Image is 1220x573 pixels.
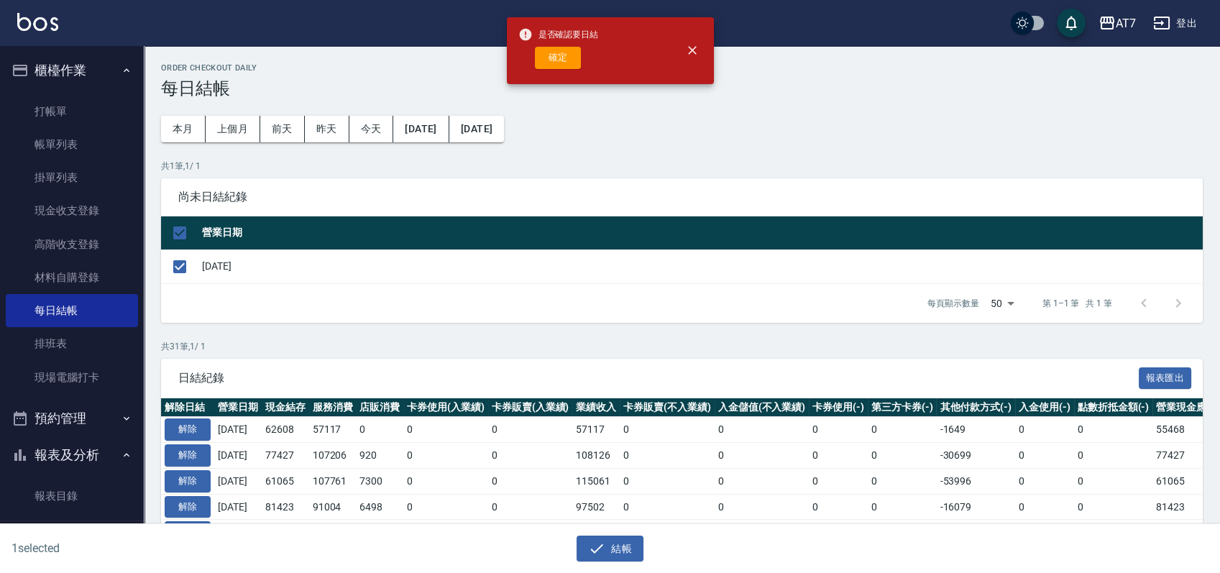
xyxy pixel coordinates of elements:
td: 0 [715,520,809,546]
td: 77427 [262,443,309,469]
td: 0 [403,417,488,443]
span: 尚未日結紀錄 [178,190,1185,204]
td: 0 [488,443,573,469]
td: 57117 [309,417,357,443]
button: AT7 [1093,9,1142,38]
a: 店家日報表 [6,513,138,546]
th: 業績收入 [572,398,620,417]
td: 61065 [1152,468,1220,494]
a: 帳單列表 [6,128,138,161]
button: 解除 [165,444,211,467]
th: 店販消費 [356,398,403,417]
td: 0 [1074,417,1153,443]
div: 50 [985,284,1019,323]
th: 服務消費 [309,398,357,417]
td: -1649 [936,417,1015,443]
td: 0 [809,443,868,469]
td: -4400 [936,520,1015,546]
td: 62608 [262,417,309,443]
td: 0 [356,417,403,443]
button: 上個月 [206,116,260,142]
span: 是否確認要日結 [518,27,599,42]
button: 預約管理 [6,400,138,437]
th: 營業現金應收 [1152,398,1220,417]
td: 0 [620,520,715,546]
td: 0 [809,520,868,546]
td: 61065 [262,468,309,494]
td: 0 [403,494,488,520]
button: close [676,35,708,66]
td: 0 [1015,520,1074,546]
td: 52926 [262,520,309,546]
span: 日結紀錄 [178,371,1139,385]
td: 7300 [356,468,403,494]
th: 點數折抵金額(-) [1074,398,1153,417]
button: 昨天 [305,116,349,142]
td: 52926 [1152,520,1220,546]
td: 0 [715,468,809,494]
td: 0 [809,417,868,443]
button: 本月 [161,116,206,142]
button: 解除 [165,496,211,518]
td: 6498 [356,494,403,520]
th: 卡券使用(-) [809,398,868,417]
th: 現金結存 [262,398,309,417]
a: 現金收支登錄 [6,194,138,227]
img: Logo [17,13,58,31]
td: 81423 [262,494,309,520]
td: 0 [715,494,809,520]
h3: 每日結帳 [161,78,1203,98]
td: 0 [715,443,809,469]
td: 0 [1074,468,1153,494]
button: 報表匯出 [1139,367,1192,390]
button: 報表及分析 [6,436,138,474]
button: 解除 [165,521,211,544]
button: 今天 [349,116,394,142]
th: 營業日期 [214,398,262,417]
button: 解除 [165,470,211,492]
td: [DATE] [214,443,262,469]
td: [DATE] [198,249,1203,283]
p: 第 1–1 筆 共 1 筆 [1042,297,1112,310]
td: [DATE] [214,520,262,546]
td: 0 [488,494,573,520]
td: 0 [488,417,573,443]
button: [DATE] [449,116,504,142]
td: 0 [868,468,937,494]
button: 確定 [535,47,581,69]
th: 卡券販賣(不入業績) [620,398,715,417]
td: 91004 [309,494,357,520]
td: 0 [1074,494,1153,520]
button: 登出 [1147,10,1203,37]
td: 57326 [572,520,620,546]
th: 其他付款方式(-) [936,398,1015,417]
p: 共 1 筆, 1 / 1 [161,160,1203,173]
td: 0 [403,468,488,494]
td: 0 [488,520,573,546]
h2: Order checkout daily [161,63,1203,73]
td: 0 [715,417,809,443]
td: -53996 [936,468,1015,494]
td: 108126 [572,443,620,469]
td: 0 [1015,468,1074,494]
td: 97502 [572,494,620,520]
td: 54374 [309,520,357,546]
button: 結帳 [577,536,643,562]
p: 每頁顯示數量 [927,297,979,310]
td: 0 [1015,443,1074,469]
td: 107761 [309,468,357,494]
td: 115061 [572,468,620,494]
td: 0 [403,520,488,546]
a: 打帳單 [6,95,138,128]
td: 107206 [309,443,357,469]
th: 營業日期 [198,216,1203,250]
td: 0 [868,520,937,546]
td: 55468 [1152,417,1220,443]
a: 高階收支登錄 [6,228,138,261]
a: 排班表 [6,327,138,360]
td: [DATE] [214,494,262,520]
td: 0 [1074,520,1153,546]
td: 0 [620,443,715,469]
th: 卡券使用(入業績) [403,398,488,417]
td: 2952 [356,520,403,546]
